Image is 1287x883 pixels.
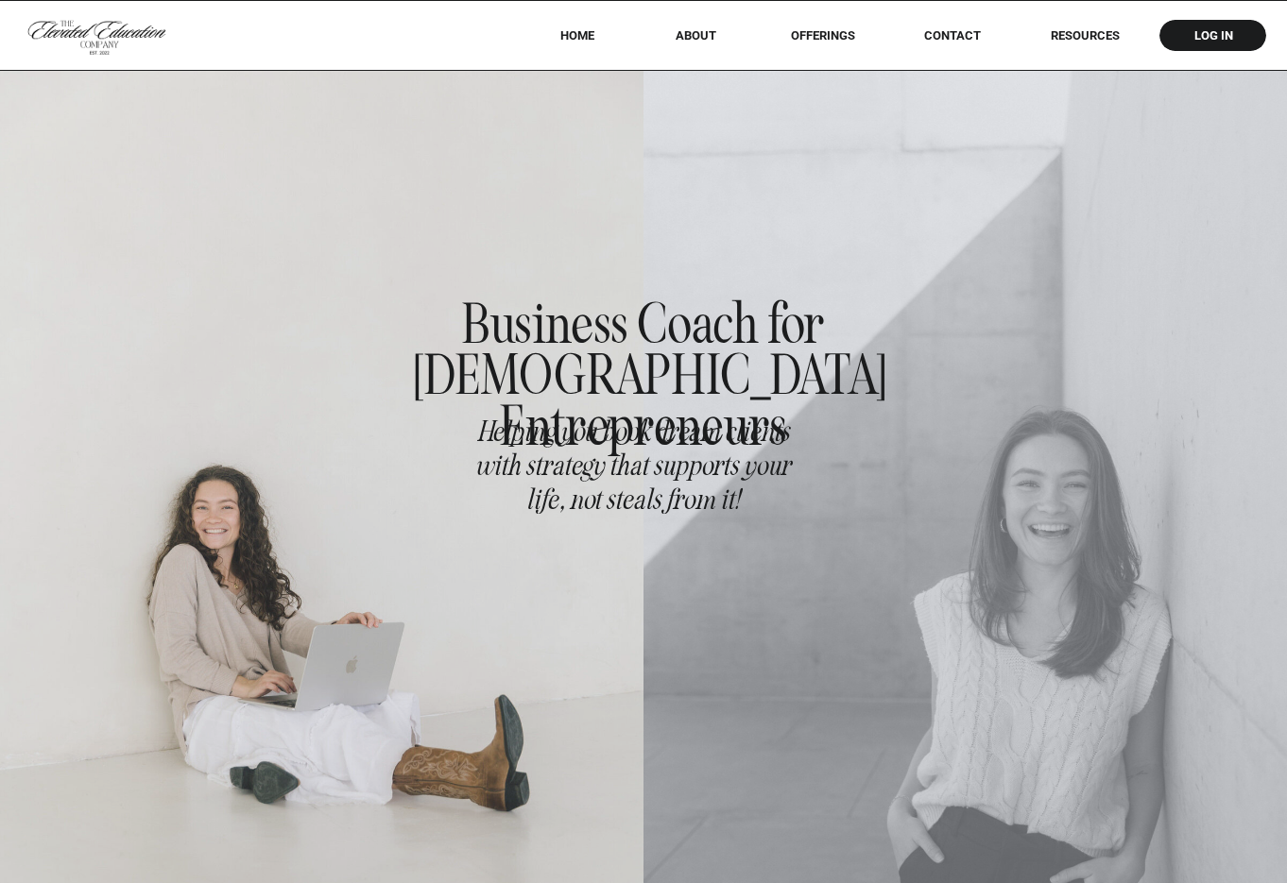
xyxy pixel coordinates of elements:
a: offerings [764,28,882,42]
a: RESOURCES [1024,28,1145,42]
a: Contact [911,28,994,42]
h1: Business Coach for [DEMOGRAPHIC_DATA] Entrepreneurs [414,299,874,493]
a: HOME [535,28,619,42]
a: About [662,28,729,42]
a: log in [1176,28,1250,42]
h2: Helping you book dream clients with strategy that supports your life, not steals from it! [465,415,803,624]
